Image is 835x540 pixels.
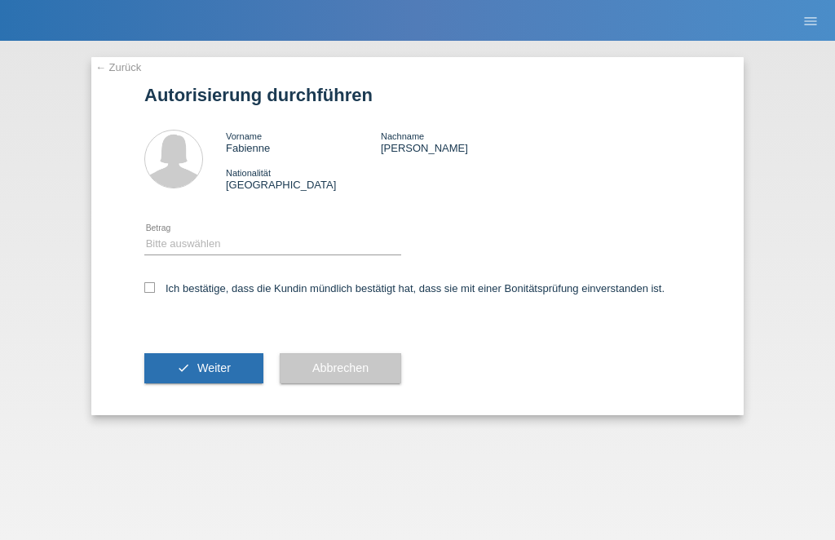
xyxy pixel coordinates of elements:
[381,131,424,141] span: Nachname
[144,282,665,294] label: Ich bestätige, dass die Kundin mündlich bestätigt hat, dass sie mit einer Bonitätsprüfung einvers...
[802,13,819,29] i: menu
[226,130,381,154] div: Fabienne
[381,130,536,154] div: [PERSON_NAME]
[95,61,141,73] a: ← Zurück
[144,353,263,384] button: check Weiter
[197,361,231,374] span: Weiter
[226,131,262,141] span: Vorname
[144,85,691,105] h1: Autorisierung durchführen
[226,166,381,191] div: [GEOGRAPHIC_DATA]
[177,361,190,374] i: check
[312,361,369,374] span: Abbrechen
[226,168,271,178] span: Nationalität
[280,353,401,384] button: Abbrechen
[794,15,827,25] a: menu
